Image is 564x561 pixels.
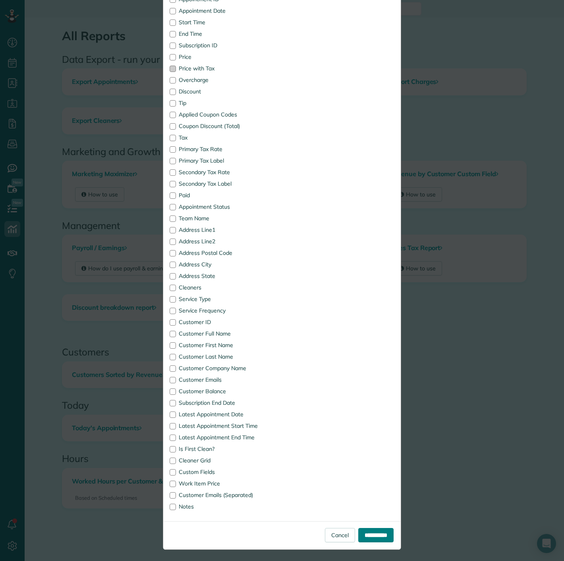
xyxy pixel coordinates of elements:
label: Primary Tax Rate [170,146,276,152]
label: Customer Full Name [170,331,276,336]
label: Customer First Name [170,342,276,348]
label: Applied Coupon Codes [170,112,276,117]
label: Subscription End Date [170,400,276,406]
label: Latest Appointment Date [170,412,276,417]
label: Price [170,54,276,60]
label: Discount [170,89,276,94]
label: Start Time [170,19,276,25]
label: Paid [170,192,276,198]
label: End Time [170,31,276,37]
label: Address Line2 [170,239,276,244]
label: Overcharge [170,77,276,83]
label: Address Postal Code [170,250,276,256]
label: Appointment Date [170,8,276,14]
label: Notes [170,504,276,509]
label: Address State [170,273,276,279]
label: Customer Company Name [170,365,276,371]
label: Cleaner Grid [170,458,276,463]
label: Service Frequency [170,308,276,313]
label: Address Line1 [170,227,276,233]
label: Coupon Discount (Total) [170,123,276,129]
label: Secondary Tax Label [170,181,276,186]
label: Price with Tax [170,66,276,71]
label: Secondary Tax Rate [170,169,276,175]
label: Is First Clean? [170,446,276,452]
label: Service Type [170,296,276,302]
label: Subscription ID [170,43,276,48]
label: Customer Emails [170,377,276,382]
a: Cancel [325,528,355,542]
label: Latest Appointment End Time [170,435,276,440]
label: Latest Appointment Start Time [170,423,276,429]
label: Primary Tax Label [170,158,276,163]
label: Work Item Price [170,481,276,486]
label: Customer Last Name [170,354,276,359]
label: Tax [170,135,276,140]
label: Customer ID [170,319,276,325]
label: Appointment Status [170,204,276,210]
label: Customer Emails (Separated) [170,492,276,498]
label: Customer Balance [170,388,276,394]
label: Address City [170,262,276,267]
label: Team Name [170,215,276,221]
label: Tip [170,100,276,106]
label: Custom Fields [170,469,276,475]
label: Cleaners [170,285,276,290]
